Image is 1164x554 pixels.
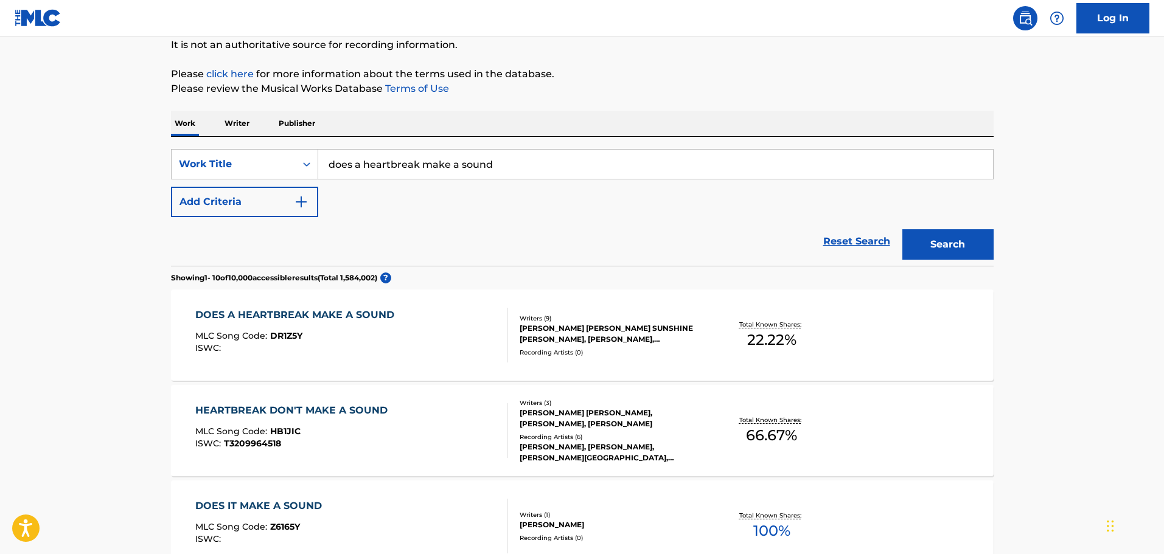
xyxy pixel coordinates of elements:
[817,228,896,255] a: Reset Search
[195,499,328,513] div: DOES IT MAKE A SOUND
[739,511,804,520] p: Total Known Shares:
[171,38,994,52] p: It is not an authoritative source for recording information.
[195,533,224,544] span: ISWC :
[520,398,703,407] div: Writers ( 3 )
[195,342,224,353] span: ISWC :
[1050,11,1064,26] img: help
[1018,11,1033,26] img: search
[380,272,391,283] span: ?
[171,187,318,217] button: Add Criteria
[1013,6,1037,30] a: Public Search
[520,533,703,542] div: Recording Artists ( 0 )
[520,348,703,357] div: Recording Artists ( 0 )
[294,195,308,209] img: 9d2ae6d4665cec9f34b9.svg
[520,519,703,530] div: [PERSON_NAME]
[195,308,400,322] div: DOES A HEARTBREAK MAKE A SOUND
[1076,3,1149,33] a: Log In
[224,438,281,449] span: T3209964518
[171,81,994,96] p: Please review the Musical Works Database
[171,289,994,381] a: DOES A HEARTBREAK MAKE A SOUNDMLC Song Code:DR1Z5YISWC:Writers (9)[PERSON_NAME] [PERSON_NAME] SUN...
[747,329,796,351] span: 22.22 %
[270,330,302,341] span: DR1Z5Y
[739,320,804,329] p: Total Known Shares:
[739,415,804,424] p: Total Known Shares:
[171,149,994,266] form: Search Form
[15,9,61,27] img: MLC Logo
[520,432,703,441] div: Recording Artists ( 6 )
[1103,496,1164,554] iframe: Chat Widget
[270,521,300,532] span: Z6165Y
[195,403,394,418] div: HEARTBREAK DON'T MAKE A SOUND
[902,229,994,260] button: Search
[171,111,199,136] p: Work
[195,521,270,532] span: MLC Song Code :
[275,111,319,136] p: Publisher
[171,385,994,476] a: HEARTBREAK DON'T MAKE A SOUNDMLC Song Code:HB1JICISWC:T3209964518Writers (3)[PERSON_NAME] [PERSON...
[520,323,703,345] div: [PERSON_NAME] [PERSON_NAME] SUNSHINE [PERSON_NAME], [PERSON_NAME], [PERSON_NAME], [PERSON_NAME], ...
[1107,508,1114,544] div: Drag
[195,330,270,341] span: MLC Song Code :
[206,68,254,80] a: click here
[1045,6,1069,30] div: Help
[179,157,288,171] div: Work Title
[221,111,253,136] p: Writer
[520,314,703,323] div: Writers ( 9 )
[195,438,224,449] span: ISWC :
[195,426,270,437] span: MLC Song Code :
[520,407,703,429] div: [PERSON_NAME] [PERSON_NAME], [PERSON_NAME], [PERSON_NAME]
[383,83,449,94] a: Terms of Use
[520,441,703,463] div: [PERSON_NAME], [PERSON_NAME], [PERSON_NAME][GEOGRAPHIC_DATA], [PERSON_NAME][GEOGRAPHIC_DATA], [PE...
[520,510,703,519] div: Writers ( 1 )
[746,424,797,446] span: 66.67 %
[753,520,790,542] span: 100 %
[171,67,994,81] p: Please for more information about the terms used in the database.
[171,272,377,283] p: Showing 1 - 10 of 10,000 accessible results (Total 1,584,002 )
[270,426,301,437] span: HB1JIC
